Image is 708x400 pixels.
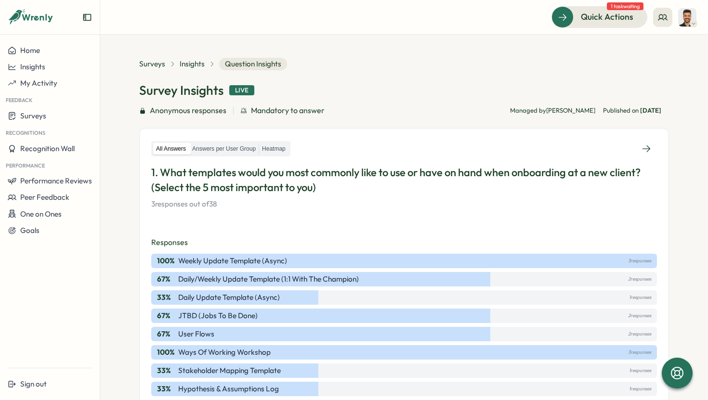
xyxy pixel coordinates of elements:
span: Home [20,46,40,55]
p: Daily Update template (Async) [178,292,280,303]
p: 67 % [157,274,176,284]
p: Responses [151,236,657,248]
p: 1 responses [629,292,651,303]
label: Answers per User Group [189,143,259,155]
span: Question Insights [219,58,287,70]
span: [PERSON_NAME] [546,106,595,114]
button: Expand sidebar [82,13,92,22]
p: 3 responses [628,347,651,358]
span: Sign out [20,379,47,388]
label: All Answers [153,143,189,155]
p: User Flows [178,329,214,339]
label: Heatmap [259,143,288,155]
p: 3 responses [628,256,651,266]
a: Insights [180,59,205,69]
p: 2 responses [628,310,651,321]
img: Sagar Verma [678,8,696,26]
p: 1 responses [629,365,651,376]
p: Ways of Working workshop [178,347,271,358]
h1: Survey Insights [139,82,223,99]
button: Quick Actions [551,6,647,27]
p: 2 responses [628,329,651,339]
p: 2 responses [628,274,651,284]
p: 67 % [157,310,176,321]
div: Live [229,85,254,96]
p: Stakeholder Mapping template [178,365,281,376]
span: One on Ones [20,209,62,219]
span: Published on [603,106,661,115]
p: 3 responses out of 38 [151,199,657,209]
span: Insights [20,62,45,71]
p: 1 responses [629,384,651,394]
p: 100 % [157,347,176,358]
span: Surveys [20,111,46,120]
span: Goals [20,226,39,235]
p: Hypothesis & Assumptions Log [178,384,279,394]
p: JTBD (Jobs to Be Done) [178,310,258,321]
span: Mandatory to answer [251,104,325,116]
p: Managed by [510,106,595,115]
a: Surveys [139,59,165,69]
span: Anonymous responses [150,104,226,116]
p: 67 % [157,329,176,339]
span: Performance Reviews [20,176,92,185]
span: My Activity [20,78,57,88]
span: Quick Actions [581,11,633,23]
span: Recognition Wall [20,144,75,153]
p: 33 % [157,292,176,303]
p: Daily/Weekly Update template (1:1 with the champion) [178,274,359,284]
p: 33 % [157,365,176,376]
p: 1. What templates would you most commonly like to use or have on hand when onboarding at a new cl... [151,165,657,195]
span: 1 task waiting [607,2,643,10]
span: Peer Feedback [20,193,69,202]
p: 100 % [157,256,176,266]
span: [DATE] [640,106,661,114]
p: Weekly Update template (Async) [178,256,287,266]
p: 33 % [157,384,176,394]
